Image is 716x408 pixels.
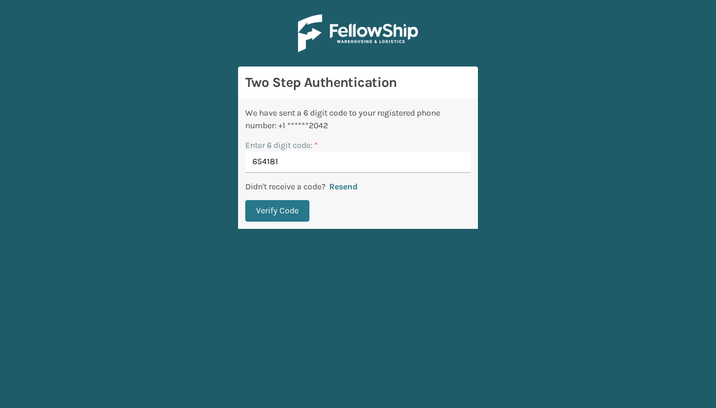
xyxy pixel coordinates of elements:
[245,107,471,132] div: We have sent a 6 digit code to your registered phone number: +1 ******2042
[245,180,326,193] p: Didn't receive a code?
[326,182,362,192] button: Resend
[298,14,418,52] img: Logo
[245,139,318,152] label: Enter 6 digit code:
[245,200,309,222] button: Verify Code
[245,74,471,92] h3: Two Step Authentication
